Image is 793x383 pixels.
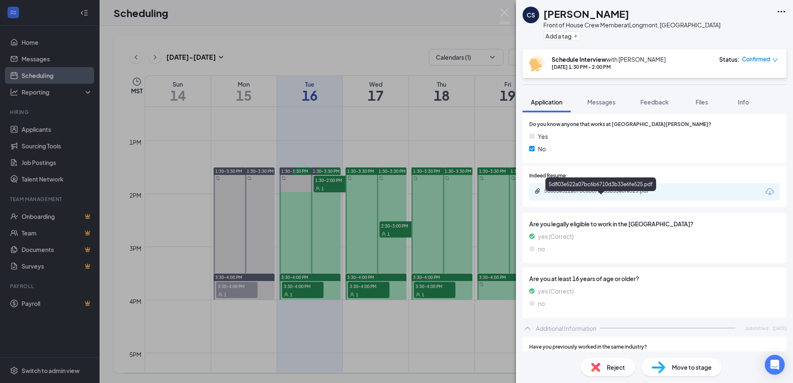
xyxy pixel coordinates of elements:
[529,121,711,128] span: Do you know anyone that works at [GEOGRAPHIC_DATA][PERSON_NAME]?
[538,244,545,253] span: no
[776,7,786,17] svg: Ellipses
[544,188,660,194] div: 5d803e522a07bc6b6710d3b33e6fe525.pdf
[773,325,786,332] span: [DATE]
[552,55,666,63] div: with [PERSON_NAME]
[672,363,712,372] span: Move to stage
[536,324,596,332] div: Additional Information
[543,21,720,29] div: Front of House Crew Member at Longmont, [GEOGRAPHIC_DATA]
[719,55,739,63] div: Status :
[765,187,775,197] svg: Download
[529,172,566,180] span: Indeed Resume
[738,98,749,106] span: Info
[531,98,562,106] span: Application
[523,323,533,333] svg: ChevronUp
[696,98,708,106] span: Files
[543,7,629,21] h1: [PERSON_NAME]
[534,188,669,196] a: Paperclip5d803e522a07bc6b6710d3b33e6fe525.pdf
[552,56,606,63] b: Schedule Interview
[640,98,669,106] span: Feedback
[538,144,546,153] span: No
[534,188,541,194] svg: Paperclip
[538,286,574,296] span: yes (Correct)
[765,355,785,375] div: Open Intercom Messenger
[587,98,615,106] span: Messages
[573,34,578,39] svg: Plus
[742,55,770,63] span: Confirmed
[745,325,769,332] span: Submitted:
[538,232,574,241] span: yes (Correct)
[538,132,548,141] span: Yes
[772,57,778,63] span: down
[538,299,545,308] span: no
[529,274,780,283] span: Are you at least 16 years of age or older?
[552,63,666,70] div: [DATE] 1:30 PM - 2:00 PM
[607,363,625,372] span: Reject
[543,32,580,40] button: PlusAdd a tag
[545,177,656,191] div: 5d803e522a07bc6b6710d3b33e6fe525.pdf
[529,219,780,228] span: Are you legally eligible to work in the [GEOGRAPHIC_DATA]?
[527,11,535,19] div: CS
[529,343,647,351] span: Have you previously worked in the same industry?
